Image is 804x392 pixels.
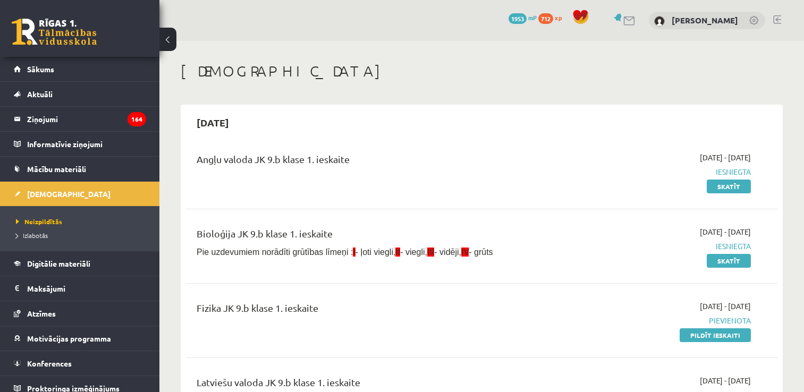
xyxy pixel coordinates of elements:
span: Pievienota [577,315,751,326]
span: Digitālie materiāli [27,259,90,268]
legend: Informatīvie ziņojumi [27,132,146,156]
h1: [DEMOGRAPHIC_DATA] [181,62,783,80]
img: Danila Suslovs [654,16,665,27]
a: Informatīvie ziņojumi [14,132,146,156]
span: [DATE] - [DATE] [700,375,751,386]
span: Iesniegta [577,166,751,177]
span: 1953 [509,13,527,24]
a: 1953 mP [509,13,537,22]
span: xp [555,13,562,22]
span: Iesniegta [577,241,751,252]
span: mP [528,13,537,22]
a: Mācību materiāli [14,157,146,181]
a: [PERSON_NAME] [672,15,738,25]
span: Mācību materiāli [27,164,86,174]
a: Rīgas 1. Tālmācības vidusskola [12,19,97,45]
legend: Maksājumi [27,276,146,301]
a: 712 xp [538,13,567,22]
a: Ziņojumi164 [14,107,146,131]
span: Neizpildītās [16,217,62,226]
a: Pildīt ieskaiti [680,328,751,342]
span: Atzīmes [27,309,56,318]
a: Izlabotās [16,231,149,240]
span: Konferences [27,359,72,368]
span: [DEMOGRAPHIC_DATA] [27,189,111,199]
a: Atzīmes [14,301,146,326]
span: [DATE] - [DATE] [700,301,751,312]
a: Aktuāli [14,82,146,106]
i: 164 [128,112,146,126]
span: II [395,248,400,257]
span: I [353,248,355,257]
span: 712 [538,13,553,24]
a: Motivācijas programma [14,326,146,351]
span: [DATE] - [DATE] [700,226,751,237]
span: IV [461,248,469,257]
a: Neizpildītās [16,217,149,226]
span: [DATE] - [DATE] [700,152,751,163]
span: Motivācijas programma [27,334,111,343]
a: Skatīt [707,254,751,268]
span: Aktuāli [27,89,53,99]
span: III [427,248,434,257]
div: Angļu valoda JK 9.b klase 1. ieskaite [197,152,561,172]
a: [DEMOGRAPHIC_DATA] [14,182,146,206]
span: Izlabotās [16,231,48,240]
div: Fizika JK 9.b klase 1. ieskaite [197,301,561,320]
legend: Ziņojumi [27,107,146,131]
span: Pie uzdevumiem norādīti grūtības līmeņi : - ļoti viegli, - viegli, - vidēji, - grūts [197,248,493,257]
h2: [DATE] [186,110,240,135]
a: Konferences [14,351,146,376]
a: Sākums [14,57,146,81]
a: Maksājumi [14,276,146,301]
a: Skatīt [707,180,751,193]
a: Digitālie materiāli [14,251,146,276]
span: Sākums [27,64,54,74]
div: Bioloģija JK 9.b klase 1. ieskaite [197,226,561,246]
